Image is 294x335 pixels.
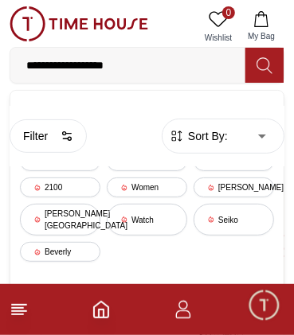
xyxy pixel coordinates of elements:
[20,204,100,236] div: [PERSON_NAME][GEOGRAPHIC_DATA]
[20,177,100,197] div: 2100
[107,177,187,197] div: Women
[194,204,274,236] div: Seiko
[20,100,274,123] div: [PERSON_NAME] [PERSON_NAME] watches
[198,6,238,47] a: 0Wishlist
[222,6,235,19] span: 0
[247,288,282,323] div: Chat Widget
[92,300,111,319] a: Home
[20,281,274,303] h2: Top Brands
[10,6,148,41] img: ...
[238,6,284,47] button: My Bag
[198,32,238,44] span: Wishlist
[241,30,281,42] span: My Bag
[20,242,100,262] div: Beverly
[107,204,187,236] div: Watch
[169,128,228,144] button: Sort By:
[185,128,228,144] span: Sort By:
[194,177,274,197] div: [PERSON_NAME]
[10,119,87,153] button: Filter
